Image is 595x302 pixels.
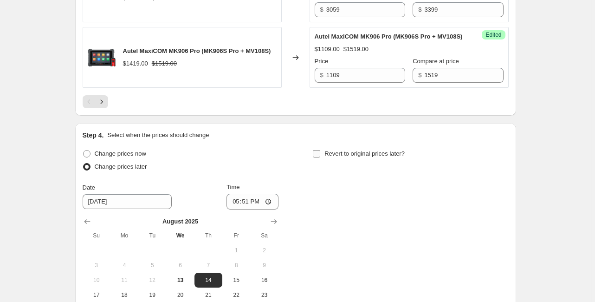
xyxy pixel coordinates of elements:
[107,131,209,140] p: Select when the prices should change
[86,262,107,269] span: 3
[95,163,147,170] span: Change prices later
[83,228,110,243] th: Sunday
[267,215,280,228] button: Show next month, September 2025
[138,228,166,243] th: Tuesday
[194,273,222,288] button: Thursday August 14 2025
[418,6,421,13] span: $
[250,243,278,258] button: Saturday August 2 2025
[81,215,94,228] button: Show previous month, July 2025
[142,262,162,269] span: 5
[198,232,219,239] span: Th
[485,31,501,39] span: Edited
[170,291,190,299] span: 20
[142,276,162,284] span: 12
[226,247,246,254] span: 1
[138,258,166,273] button: Tuesday August 5 2025
[83,273,110,288] button: Sunday August 10 2025
[114,276,135,284] span: 11
[343,45,369,54] strike: $1519.00
[142,232,162,239] span: Tu
[110,228,138,243] th: Monday
[114,232,135,239] span: Mo
[226,194,278,210] input: 12:00
[95,95,108,108] button: Next
[198,276,219,284] span: 14
[315,33,463,40] span: Autel MaxiCOM MK906 Pro (MK906S Pro + MV108S)
[324,150,405,157] span: Revert to original prices later?
[170,262,190,269] span: 6
[250,228,278,243] th: Saturday
[222,228,250,243] th: Friday
[226,184,239,190] span: Time
[114,291,135,299] span: 18
[226,232,246,239] span: Fr
[198,262,219,269] span: 7
[110,273,138,288] button: Monday August 11 2025
[254,276,274,284] span: 16
[83,131,104,140] h2: Step 4.
[83,184,95,191] span: Date
[142,291,162,299] span: 19
[222,258,250,273] button: Friday August 8 2025
[166,258,194,273] button: Wednesday August 6 2025
[123,59,148,68] div: $1419.00
[166,273,194,288] button: Today Wednesday August 13 2025
[226,276,246,284] span: 15
[95,150,146,157] span: Change prices now
[170,276,190,284] span: 13
[194,228,222,243] th: Thursday
[166,228,194,243] th: Wednesday
[413,58,459,65] span: Compare at price
[114,262,135,269] span: 4
[226,291,246,299] span: 22
[254,291,274,299] span: 23
[250,258,278,273] button: Saturday August 9 2025
[222,243,250,258] button: Friday August 1 2025
[226,262,246,269] span: 8
[170,232,190,239] span: We
[418,72,421,79] span: $
[86,232,107,239] span: Su
[254,232,274,239] span: Sa
[254,262,274,269] span: 9
[254,247,274,254] span: 2
[86,276,107,284] span: 10
[123,47,271,54] span: Autel MaxiCOM MK906 Pro (MK906S Pro + MV108S)
[250,273,278,288] button: Saturday August 16 2025
[320,72,323,79] span: $
[83,95,108,108] nav: Pagination
[222,273,250,288] button: Friday August 15 2025
[110,258,138,273] button: Monday August 4 2025
[138,273,166,288] button: Tuesday August 12 2025
[198,291,219,299] span: 21
[320,6,323,13] span: $
[86,291,107,299] span: 17
[194,258,222,273] button: Thursday August 7 2025
[315,45,340,54] div: $1109.00
[152,59,177,68] strike: $1519.00
[83,194,172,209] input: 8/13/2025
[83,258,110,273] button: Sunday August 3 2025
[315,58,329,65] span: Price
[88,44,116,72] img: MK906Pro_80x.png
